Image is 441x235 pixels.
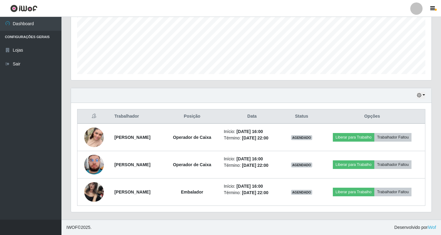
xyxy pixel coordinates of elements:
[220,109,284,124] th: Data
[224,156,280,162] li: Início:
[333,188,374,196] button: Liberar para Trabalho
[284,109,319,124] th: Status
[224,135,280,141] li: Término:
[164,109,220,124] th: Posição
[224,128,280,135] li: Início:
[10,5,37,12] img: CoreUI Logo
[394,224,436,231] span: Desenvolvido por
[111,109,164,124] th: Trabalhador
[236,156,263,161] time: [DATE] 16:00
[84,120,104,155] img: 1753525532646.jpeg
[66,224,92,231] span: © 2025 .
[291,190,313,195] span: AGENDADO
[114,190,150,194] strong: [PERSON_NAME]
[181,190,203,194] strong: Embalador
[224,190,280,196] li: Término:
[319,109,425,124] th: Opções
[84,179,104,205] img: 1628262185809.jpeg
[236,184,263,189] time: [DATE] 16:00
[333,160,374,169] button: Liberar para Trabalho
[291,163,313,167] span: AGENDADO
[374,188,411,196] button: Trabalhador Faltou
[242,163,268,168] time: [DATE] 22:00
[242,190,268,195] time: [DATE] 22:00
[114,162,150,167] strong: [PERSON_NAME]
[173,162,211,167] strong: Operador de Caixa
[333,133,374,142] button: Liberar para Trabalho
[236,129,263,134] time: [DATE] 16:00
[224,183,280,190] li: Início:
[242,135,268,140] time: [DATE] 22:00
[66,225,78,230] span: IWOF
[224,162,280,169] li: Término:
[427,225,436,230] a: iWof
[84,147,104,182] img: 1755477381693.jpeg
[114,135,150,140] strong: [PERSON_NAME]
[374,160,411,169] button: Trabalhador Faltou
[374,133,411,142] button: Trabalhador Faltou
[291,135,313,140] span: AGENDADO
[173,135,211,140] strong: Operador de Caixa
